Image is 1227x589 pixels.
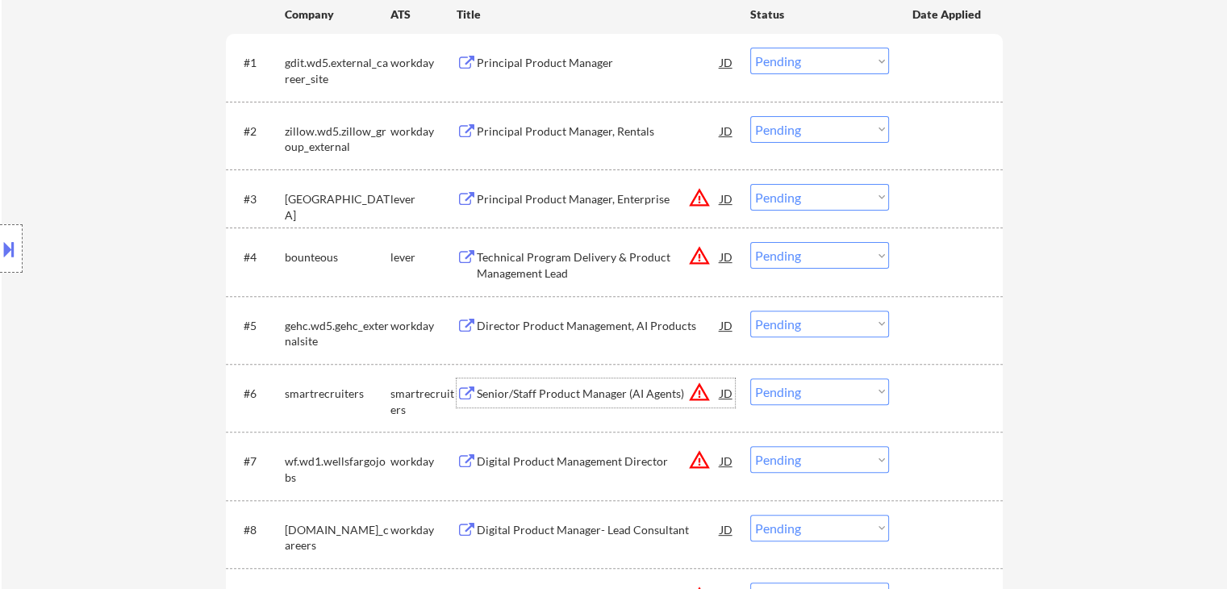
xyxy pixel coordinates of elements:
[688,381,711,403] button: warning_amber
[477,249,720,281] div: Technical Program Delivery & Product Management Lead
[244,453,272,470] div: #7
[719,48,735,77] div: JD
[477,522,720,538] div: Digital Product Manager- Lead Consultant
[390,318,457,334] div: workday
[477,453,720,470] div: Digital Product Management Director
[477,55,720,71] div: Principal Product Manager
[285,191,390,223] div: [GEOGRAPHIC_DATA]
[390,522,457,538] div: workday
[688,449,711,471] button: warning_amber
[719,311,735,340] div: JD
[688,244,711,267] button: warning_amber
[390,123,457,140] div: workday
[477,191,720,207] div: Principal Product Manager, Enterprise
[285,453,390,485] div: wf.wd1.wellsfargojobs
[719,116,735,145] div: JD
[285,249,390,265] div: bounteous
[477,123,720,140] div: Principal Product Manager, Rentals
[285,55,390,86] div: gdit.wd5.external_career_site
[688,186,711,209] button: warning_amber
[719,378,735,407] div: JD
[390,6,457,23] div: ATS
[719,242,735,271] div: JD
[477,386,720,402] div: Senior/Staff Product Manager (AI Agents)
[719,446,735,475] div: JD
[390,191,457,207] div: lever
[285,386,390,402] div: smartrecruiters
[719,184,735,213] div: JD
[390,453,457,470] div: workday
[285,318,390,349] div: gehc.wd5.gehc_externalsite
[390,55,457,71] div: workday
[477,318,720,334] div: Director Product Management, AI Products
[244,522,272,538] div: #8
[390,249,457,265] div: lever
[244,55,272,71] div: #1
[457,6,735,23] div: Title
[912,6,983,23] div: Date Applied
[285,522,390,553] div: [DOMAIN_NAME]_careers
[390,386,457,417] div: smartrecruiters
[285,123,390,155] div: zillow.wd5.zillow_group_external
[719,515,735,544] div: JD
[285,6,390,23] div: Company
